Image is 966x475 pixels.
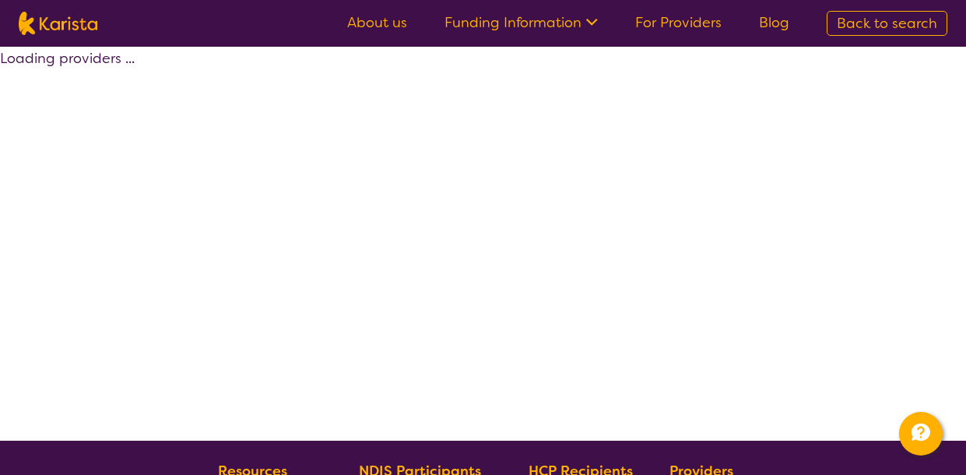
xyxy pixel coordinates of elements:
[347,13,407,32] a: About us
[827,11,947,36] a: Back to search
[635,13,722,32] a: For Providers
[899,412,943,456] button: Channel Menu
[19,12,97,35] img: Karista logo
[444,13,598,32] a: Funding Information
[759,13,789,32] a: Blog
[837,14,937,33] span: Back to search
